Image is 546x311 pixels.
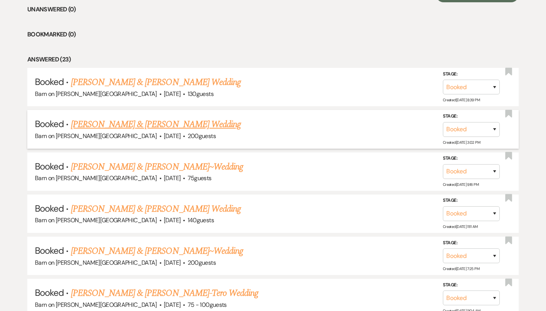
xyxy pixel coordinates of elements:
[188,301,227,309] span: 75 - 100 guests
[27,5,519,14] li: Unanswered (0)
[164,259,180,267] span: [DATE]
[164,132,180,140] span: [DATE]
[164,301,180,309] span: [DATE]
[71,160,243,174] a: [PERSON_NAME] & [PERSON_NAME]~Wedding
[35,203,64,214] span: Booked
[35,245,64,256] span: Booked
[27,30,519,39] li: Bookmarked (0)
[443,140,480,145] span: Created: [DATE] 3:02 PM
[443,154,500,163] label: Stage:
[443,97,480,102] span: Created: [DATE] 8:39 PM
[164,90,180,98] span: [DATE]
[443,224,477,229] span: Created: [DATE] 11:11 AM
[71,75,241,89] a: [PERSON_NAME] & [PERSON_NAME] Wedding
[35,259,157,267] span: Barn on [PERSON_NAME][GEOGRAPHIC_DATA]
[71,202,241,216] a: [PERSON_NAME] & [PERSON_NAME] Wedding
[188,259,216,267] span: 200 guests
[35,118,64,130] span: Booked
[35,132,157,140] span: Barn on [PERSON_NAME][GEOGRAPHIC_DATA]
[443,196,500,205] label: Stage:
[35,160,64,172] span: Booked
[35,76,64,88] span: Booked
[35,287,64,298] span: Booked
[443,239,500,247] label: Stage:
[188,216,214,224] span: 140 guests
[443,112,500,121] label: Stage:
[35,174,157,182] span: Barn on [PERSON_NAME][GEOGRAPHIC_DATA]
[188,174,212,182] span: 75 guests
[164,174,180,182] span: [DATE]
[443,281,500,289] label: Stage:
[27,55,519,64] li: Answered (23)
[443,70,500,79] label: Stage:
[443,182,479,187] span: Created: [DATE] 9:16 PM
[188,90,213,98] span: 130 guests
[164,216,180,224] span: [DATE]
[71,286,259,300] a: [PERSON_NAME] & [PERSON_NAME]-Tero Wedding
[71,118,241,131] a: [PERSON_NAME] & [PERSON_NAME] Wedding
[71,244,243,258] a: [PERSON_NAME] & [PERSON_NAME]~Wedding
[443,266,479,271] span: Created: [DATE] 7:25 PM
[35,216,157,224] span: Barn on [PERSON_NAME][GEOGRAPHIC_DATA]
[35,90,157,98] span: Barn on [PERSON_NAME][GEOGRAPHIC_DATA]
[188,132,216,140] span: 200 guests
[35,301,157,309] span: Barn on [PERSON_NAME][GEOGRAPHIC_DATA]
